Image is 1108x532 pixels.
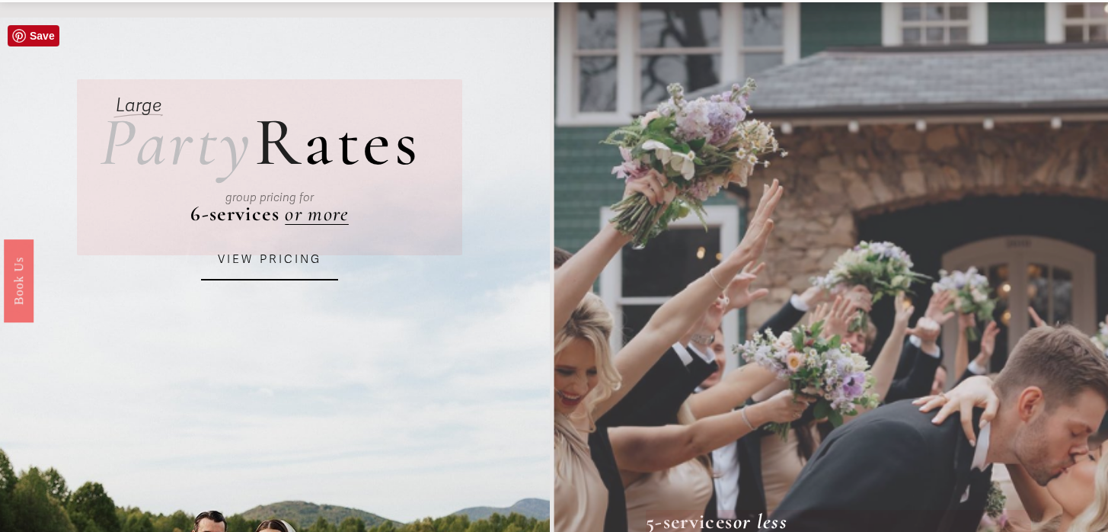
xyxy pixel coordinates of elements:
[201,239,338,280] a: VIEW PRICING
[4,239,34,322] a: Book Us
[116,95,161,117] em: Large
[254,101,304,184] span: R
[225,191,314,204] em: group pricing for
[8,25,59,46] a: Pin it!
[100,108,420,177] h2: ates
[100,101,254,184] em: Party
